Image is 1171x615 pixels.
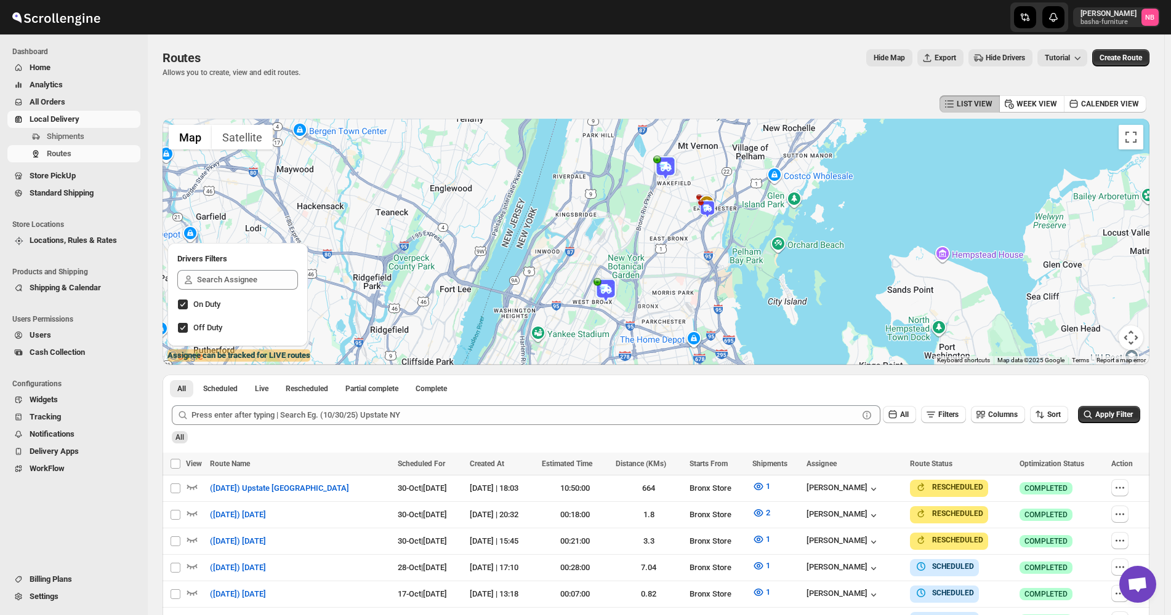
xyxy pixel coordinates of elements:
[1080,9,1137,18] p: [PERSON_NAME]
[1119,125,1143,149] button: Toggle fullscreen view
[616,459,666,468] span: Distance (KMs)
[30,236,117,245] span: Locations, Rules & Rates
[938,410,959,419] span: Filters
[807,459,837,468] span: Assignee
[910,459,952,468] span: Route Status
[932,562,974,571] b: SCHEDULED
[986,53,1025,63] span: Hide Drivers
[398,589,447,598] span: 17-Oct | [DATE]
[971,406,1025,423] button: Columns
[745,530,778,549] button: 1
[542,588,608,600] div: 00:07:00
[30,347,85,357] span: Cash Collection
[30,330,51,339] span: Users
[807,589,880,601] button: [PERSON_NAME]
[398,483,447,493] span: 30-Oct | [DATE]
[883,406,916,423] button: All
[807,483,880,495] button: [PERSON_NAME]
[915,534,983,546] button: RESCHEDULED
[1020,459,1084,468] span: Optimization Status
[7,59,140,76] button: Home
[616,561,682,574] div: 7.04
[286,384,328,394] span: Rescheduled
[12,379,142,389] span: Configurations
[30,574,72,584] span: Billing Plans
[7,443,140,460] button: Delivery Apps
[47,132,84,141] span: Shipments
[203,558,273,577] button: ([DATE]) [DATE]
[1119,325,1143,350] button: Map camera controls
[1024,536,1068,546] span: COMPLETED
[163,50,201,65] span: Routes
[30,63,50,72] span: Home
[807,536,880,548] button: [PERSON_NAME]
[1081,99,1139,109] span: CALENDER VIEW
[616,535,682,547] div: 3.3
[7,279,140,296] button: Shipping & Calendar
[30,446,79,456] span: Delivery Apps
[957,99,992,109] span: LIST VIEW
[210,482,349,494] span: ([DATE]) Upstate [GEOGRAPHIC_DATA]
[690,561,745,574] div: Bronx Store
[7,344,140,361] button: Cash Collection
[212,125,273,149] button: Show satellite imagery
[1064,95,1146,113] button: CALENDER VIEW
[470,535,534,547] div: [DATE] | 15:45
[690,482,745,494] div: Bronx Store
[616,588,682,600] div: 0.82
[690,588,745,600] div: Bronx Store
[1024,589,1068,599] span: COMPLETED
[30,171,76,180] span: Store PickUp
[745,503,778,523] button: 2
[163,68,300,77] p: Allows you to create, view and edit routes.
[1047,410,1061,419] span: Sort
[1073,7,1160,27] button: User menu
[193,300,220,309] span: On Duty
[175,433,184,442] span: All
[745,556,778,576] button: 1
[917,49,964,66] button: Export
[745,582,778,602] button: 1
[690,459,728,468] span: Starts From
[766,534,770,544] span: 1
[166,349,206,365] a: Open this area in Google Maps (opens a new window)
[1037,49,1087,66] button: Tutorial
[7,391,140,408] button: Widgets
[416,384,447,394] span: Complete
[398,563,447,572] span: 28-Oct | [DATE]
[12,220,142,229] span: Store Locations
[7,408,140,426] button: Tracking
[1092,49,1149,66] button: Create Route
[1072,357,1089,363] a: Terms (opens in new tab)
[255,384,268,394] span: Live
[690,509,745,521] div: Bronx Store
[210,509,266,521] span: ([DATE]) [DATE]
[7,93,140,111] button: All Orders
[807,562,880,574] button: [PERSON_NAME]
[1030,406,1068,423] button: Sort
[935,53,956,63] span: Export
[1097,357,1146,363] a: Report a map error
[874,53,905,63] span: Hide Map
[542,482,608,494] div: 10:50:00
[186,459,202,468] span: View
[10,2,102,33] img: ScrollEngine
[542,535,608,547] div: 00:21:00
[30,464,65,473] span: WorkFlow
[203,478,356,498] button: ([DATE]) Upstate [GEOGRAPHIC_DATA]
[167,349,310,362] label: Assignee can be tracked for LIVE routes
[7,460,140,477] button: WorkFlow
[30,395,58,404] span: Widgets
[30,188,94,197] span: Standard Shipping
[7,426,140,443] button: Notifications
[47,149,71,158] span: Routes
[470,588,534,600] div: [DATE] | 13:18
[690,535,745,547] div: Bronx Store
[345,384,398,394] span: Partial complete
[932,509,983,518] b: RESCHEDULED
[7,145,140,162] button: Routes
